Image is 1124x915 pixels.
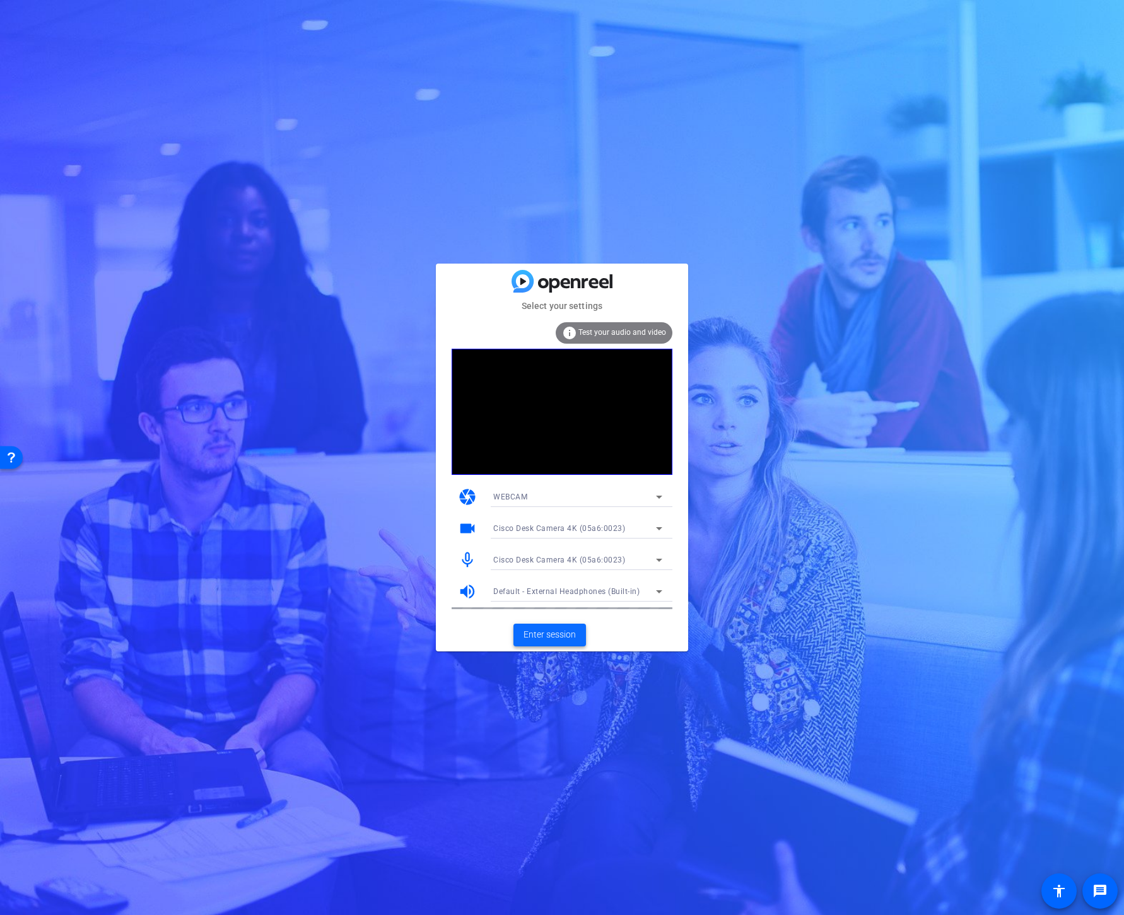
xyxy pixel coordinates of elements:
mat-icon: mic_none [458,551,477,569]
mat-icon: message [1092,883,1108,899]
span: Test your audio and video [578,328,666,337]
button: Enter session [513,624,586,646]
img: blue-gradient.svg [512,270,612,292]
span: WEBCAM [493,492,527,501]
mat-icon: info [562,325,577,341]
span: Cisco Desk Camera 4K (05a6:0023) [493,524,625,533]
mat-icon: videocam [458,519,477,538]
span: Enter session [524,628,576,641]
span: Cisco Desk Camera 4K (05a6:0023) [493,556,625,564]
mat-icon: camera [458,487,477,506]
mat-card-subtitle: Select your settings [436,299,688,313]
span: Default - External Headphones (Built-in) [493,587,640,596]
mat-icon: accessibility [1051,883,1067,899]
mat-icon: volume_up [458,582,477,601]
